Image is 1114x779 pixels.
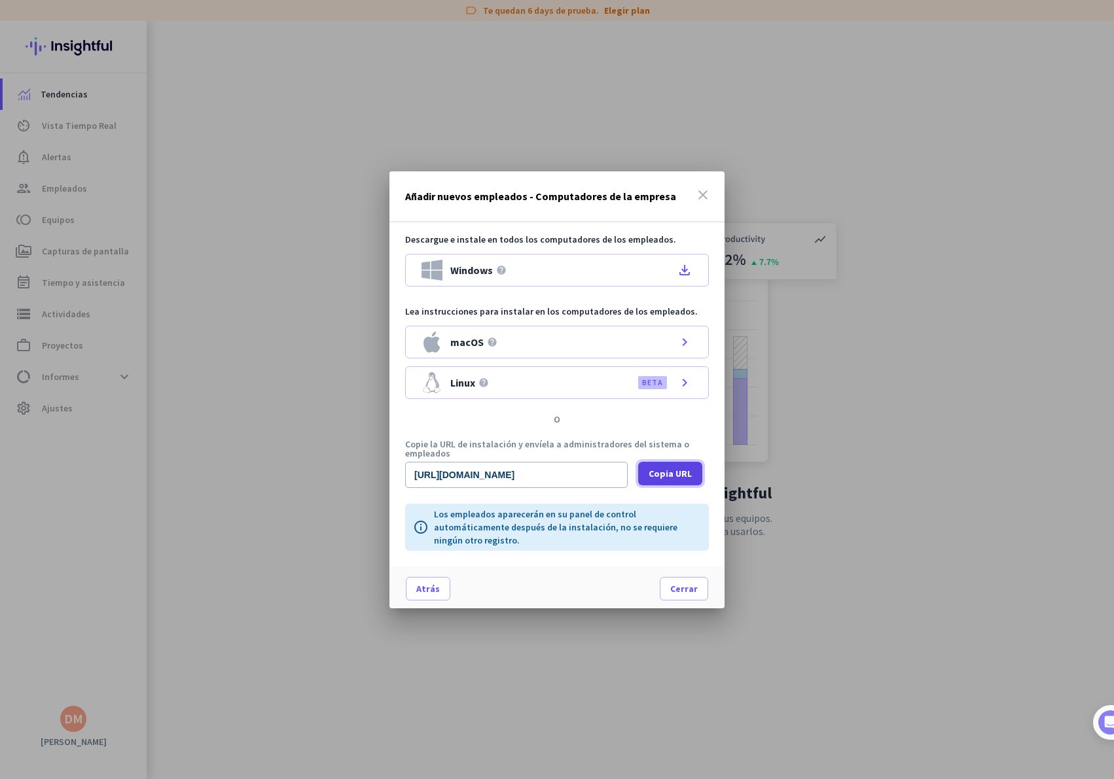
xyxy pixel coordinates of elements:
p: Descargue e instale en todos los computadores de los empleados. [405,233,709,246]
button: Copia URL [638,462,702,485]
img: Linux [422,372,442,393]
i: file_download [677,262,692,278]
i: chevron_right [677,375,692,390]
img: Windows [422,260,442,281]
button: Cerrar [660,577,708,600]
span: Copia URL [649,467,692,480]
input: URL de descarga pública [405,462,628,488]
i: help [496,265,507,275]
label: BETA [642,377,663,388]
span: macOS [450,337,484,347]
p: Los empleados aparecerán en su panel de control automáticamente después de la instalación, no se ... [434,508,701,547]
p: Lea instrucciones para instalar en los computadores de los empleados. [405,305,709,318]
span: Windows [450,265,493,275]
img: macOS [422,332,442,353]
p: Copie la URL de instalación y envíela a administradores del sistema o empleados [405,440,709,458]
i: help [487,337,497,347]
i: info [413,519,429,535]
h3: Añadir nuevos empleados - Computadores de la empresa [405,191,676,201]
span: Cerrar [670,582,698,595]
button: Atrás [406,577,450,600]
span: Atrás [416,582,440,595]
i: help [478,377,489,388]
i: chevron_right [677,334,692,350]
div: O [389,415,725,424]
span: Linux [450,377,475,388]
i: close [695,187,711,203]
